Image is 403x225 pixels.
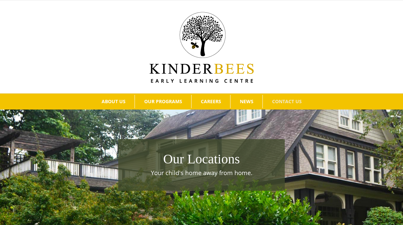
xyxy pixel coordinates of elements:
[240,99,253,104] span: NEWS
[144,99,182,104] span: OUR PROGRAMS
[150,12,254,83] img: Kinder Bees Logo
[102,99,126,104] span: ABOUT US
[92,95,135,108] a: ABOUT US
[10,94,393,110] nav: Main Menu
[192,95,230,108] a: CAREERS
[201,99,221,104] span: CAREERS
[272,99,302,104] span: CONTACT US
[122,168,281,177] p: Your child's home away from home.
[135,95,191,108] a: OUR PROGRAMS
[230,95,262,108] a: NEWS
[263,95,311,108] a: CONTACT US
[122,150,281,168] h1: Our Locations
